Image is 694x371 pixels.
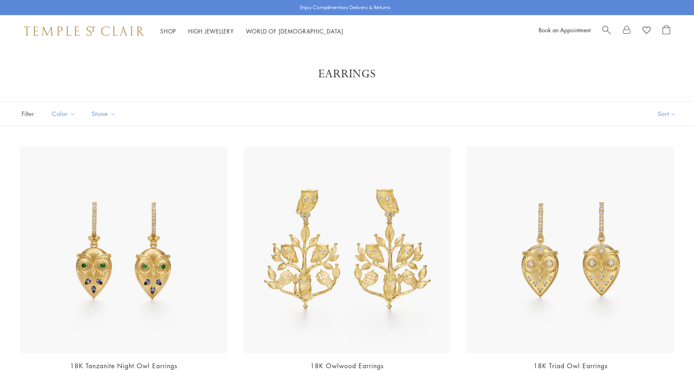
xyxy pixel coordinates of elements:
a: 18K Tanzanite Night Owl Earrings [70,361,177,370]
a: World of [DEMOGRAPHIC_DATA]World of [DEMOGRAPHIC_DATA] [246,27,343,35]
span: Stone [88,109,122,119]
h1: Earrings [32,67,662,81]
a: 18K Triad Owl Earrings [533,361,608,370]
button: Stone [86,105,122,123]
img: 18K Triad Owl Earrings [467,146,674,354]
a: ShopShop [160,27,176,35]
nav: Main navigation [160,26,343,36]
span: Color [48,109,82,119]
img: E36887-OWLTZTG [20,146,227,354]
a: 18K Owlwood Earrings [310,361,384,370]
button: Color [46,105,82,123]
a: View Wishlist [643,25,651,37]
p: Enjoy Complimentary Delivery & Returns [300,4,390,12]
a: Open Shopping Bag [663,25,670,37]
a: High JewelleryHigh Jewellery [188,27,234,35]
img: Temple St. Clair [24,26,144,36]
button: Show sort by [640,102,694,126]
a: Search [602,25,611,37]
img: 18K Owlwood Earrings [243,146,451,354]
a: Book an Appointment [539,26,590,34]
